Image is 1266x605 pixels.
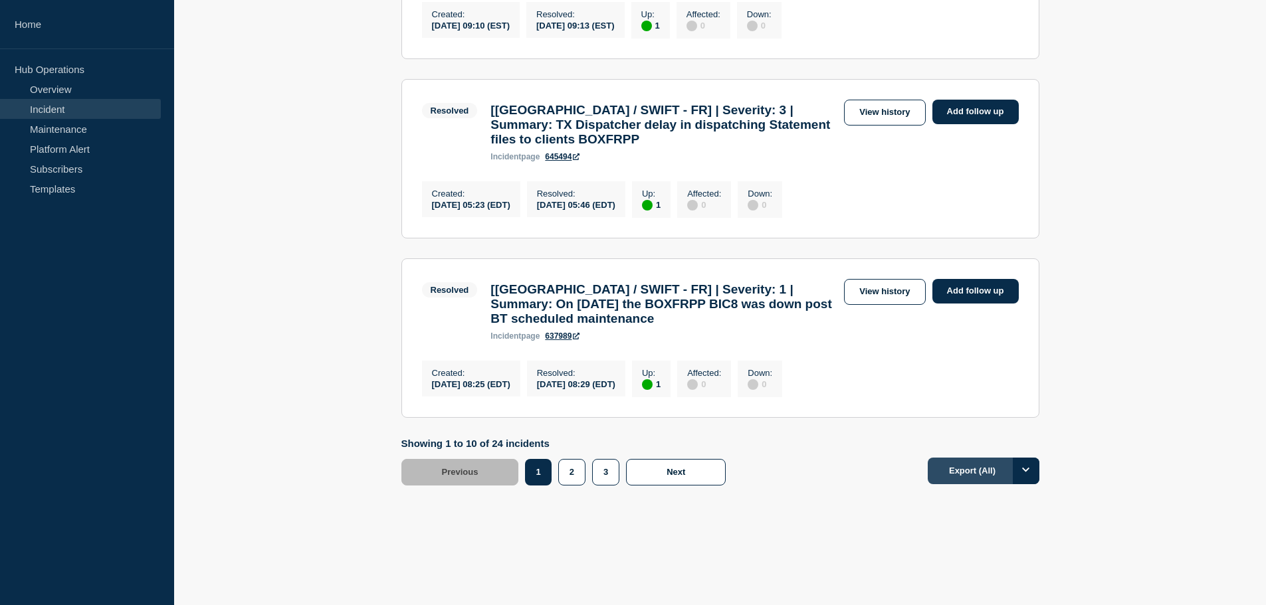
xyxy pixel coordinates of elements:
p: Created : [432,189,510,199]
div: 0 [748,378,772,390]
p: page [490,331,540,341]
p: Created : [432,368,510,378]
p: Up : [642,368,661,378]
p: Resolved : [537,189,615,199]
p: Down : [748,189,772,199]
p: Resolved : [536,9,615,19]
p: Showing 1 to 10 of 24 incidents [401,438,733,449]
a: Add follow up [932,100,1019,124]
button: 1 [525,459,551,485]
p: Down : [747,9,772,19]
button: Options [1013,458,1039,484]
button: Next [626,459,726,485]
span: Resolved [422,282,478,298]
p: Resolved : [537,368,615,378]
div: 0 [748,199,772,211]
span: Resolved [422,103,478,118]
div: disabled [748,379,758,390]
p: Affected : [686,9,720,19]
div: 1 [642,378,661,390]
span: Previous [442,467,478,477]
div: [DATE] 08:29 (EDT) [537,378,615,389]
div: 1 [642,199,661,211]
button: 2 [558,459,585,485]
div: disabled [687,379,698,390]
button: Export (All) [928,458,1039,484]
div: [DATE] 05:23 (EDT) [432,199,510,210]
p: Affected : [687,368,721,378]
span: incident [490,152,521,161]
div: disabled [748,200,758,211]
a: View history [844,279,925,305]
h3: [[GEOGRAPHIC_DATA] / SWIFT - FR] | Severity: 1 | Summary: On [DATE] the BOXFRPP BIC8 was down pos... [490,282,837,326]
div: 1 [641,19,660,31]
div: 0 [687,378,721,390]
p: Affected : [687,189,721,199]
div: [DATE] 05:46 (EDT) [537,199,615,210]
p: page [490,152,540,161]
span: Next [667,467,685,477]
div: disabled [686,21,697,31]
a: 645494 [545,152,580,161]
div: disabled [747,21,758,31]
div: 0 [747,19,772,31]
p: Up : [642,189,661,199]
span: incident [490,331,521,341]
a: View history [844,100,925,126]
button: 3 [592,459,619,485]
div: 0 [687,199,721,211]
div: [DATE] 08:25 (EDT) [432,378,510,389]
a: 637989 [545,331,580,341]
div: disabled [687,200,698,211]
div: [DATE] 09:10 (EST) [432,19,510,31]
button: Previous [401,459,519,485]
h3: [[GEOGRAPHIC_DATA] / SWIFT - FR] | Severity: 3 | Summary: TX Dispatcher delay in dispatching Stat... [490,103,837,147]
p: Up : [641,9,660,19]
div: 0 [686,19,720,31]
div: up [642,379,653,390]
div: [DATE] 09:13 (EST) [536,19,615,31]
div: up [642,200,653,211]
p: Down : [748,368,772,378]
p: Created : [432,9,510,19]
a: Add follow up [932,279,1019,303]
div: up [641,21,652,31]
